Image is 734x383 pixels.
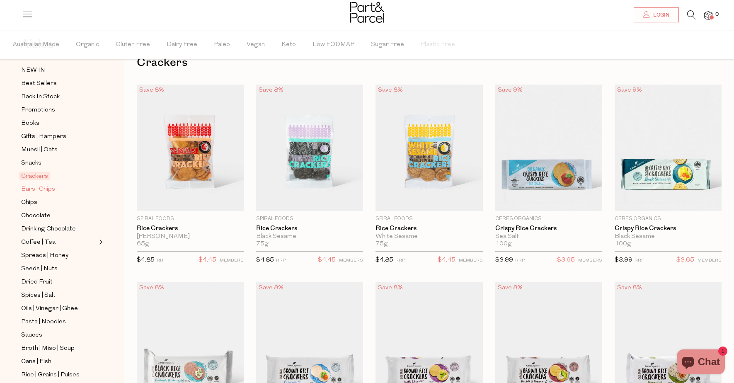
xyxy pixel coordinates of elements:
[459,258,483,263] small: MEMBERS
[137,85,244,211] img: Rice Crackers
[651,12,669,19] span: Login
[21,145,58,155] span: Muesli | Oats
[21,105,97,115] a: Promotions
[97,237,103,247] button: Expand/Collapse Coffee | Tea
[21,290,97,301] a: Spices | Salt
[256,282,286,293] div: Save 8%
[21,158,41,168] span: Snacks
[247,30,265,59] span: Vegan
[375,85,482,211] img: Rice Crackers
[615,233,722,240] div: Black Sesame
[350,2,384,23] img: Part&Parcel
[21,251,68,261] span: Spreads | Honey
[21,211,97,221] a: Chocolate
[21,119,39,128] span: Books
[21,118,97,128] a: Books
[676,255,694,266] span: $3.65
[21,264,97,274] a: Seeds | Nuts
[21,317,97,327] a: Pasta | Noodles
[375,85,405,96] div: Save 8%
[157,258,166,263] small: RRP
[21,78,97,89] a: Best Sellers
[375,233,482,240] div: White Sesame
[256,240,269,248] span: 75g
[21,317,66,327] span: Pasta | Noodles
[21,264,58,274] span: Seeds | Nuts
[312,30,354,59] span: Low FODMAP
[515,258,525,263] small: RRP
[375,240,388,248] span: 75g
[615,85,644,96] div: Save 9%
[21,145,97,155] a: Muesli | Oats
[21,105,55,115] span: Promotions
[21,92,60,102] span: Back In Stock
[137,282,167,293] div: Save 8%
[256,85,363,211] img: Rice Crackers
[634,7,679,22] a: Login
[375,215,482,223] p: Spiral Foods
[21,65,45,75] span: NEW IN
[137,215,244,223] p: Spiral Foods
[21,370,80,380] span: Rice | Grains | Pulses
[21,65,97,75] a: NEW IN
[21,184,55,194] span: Bars | Chips
[615,240,631,248] span: 100g
[495,282,525,293] div: Save 8%
[137,240,149,248] span: 65g
[21,198,37,208] span: Chips
[578,258,602,263] small: MEMBERS
[137,85,167,96] div: Save 8%
[698,258,722,263] small: MEMBERS
[21,303,97,314] a: Oils | Vinegar | Ghee
[21,277,53,287] span: Dried Fruit
[21,224,97,234] a: Drinking Chocolate
[21,158,97,168] a: Snacks
[137,225,244,232] a: Rice Crackers
[21,356,97,367] a: Cans | Fish
[557,255,575,266] span: $3.65
[19,172,50,180] span: Crackers
[21,344,75,354] span: Broth | Miso | Soup
[21,224,76,234] span: Drinking Chocolate
[21,370,97,380] a: Rice | Grains | Pulses
[375,257,393,263] span: $4.85
[276,258,286,263] small: RRP
[281,30,296,59] span: Keto
[214,30,230,59] span: Paleo
[495,215,602,223] p: Ceres Organics
[318,255,336,266] span: $4.45
[21,237,97,247] a: Coffee | Tea
[21,79,57,89] span: Best Sellers
[220,258,244,263] small: MEMBERS
[256,225,363,232] a: Rice Crackers
[495,240,512,248] span: 100g
[256,215,363,223] p: Spiral Foods
[21,184,97,194] a: Bars | Chips
[21,211,51,221] span: Chocolate
[256,233,363,240] div: Black Sesame
[495,85,525,96] div: Save 9%
[167,30,197,59] span: Dairy Free
[713,11,721,18] span: 0
[674,349,727,376] inbox-online-store-chat: Shopify online store chat
[21,304,78,314] span: Oils | Vinegar | Ghee
[21,343,97,354] a: Broth | Miso | Soup
[21,131,97,142] a: Gifts | Hampers
[76,30,99,59] span: Organic
[495,225,602,232] a: Crispy Rice Crackers
[615,257,632,263] span: $3.99
[395,258,405,263] small: RRP
[495,257,513,263] span: $3.99
[371,30,404,59] span: Sugar Free
[21,277,97,287] a: Dried Fruit
[615,215,722,223] p: Ceres Organics
[21,330,42,340] span: Sauces
[615,85,722,211] img: Crispy Rice Crackers
[704,11,712,20] a: 0
[615,225,722,232] a: Crispy Rice Crackers
[635,258,644,263] small: RRP
[21,330,97,340] a: Sauces
[256,85,286,96] div: Save 8%
[495,233,602,240] div: Sea Salt
[137,233,244,240] div: [PERSON_NAME]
